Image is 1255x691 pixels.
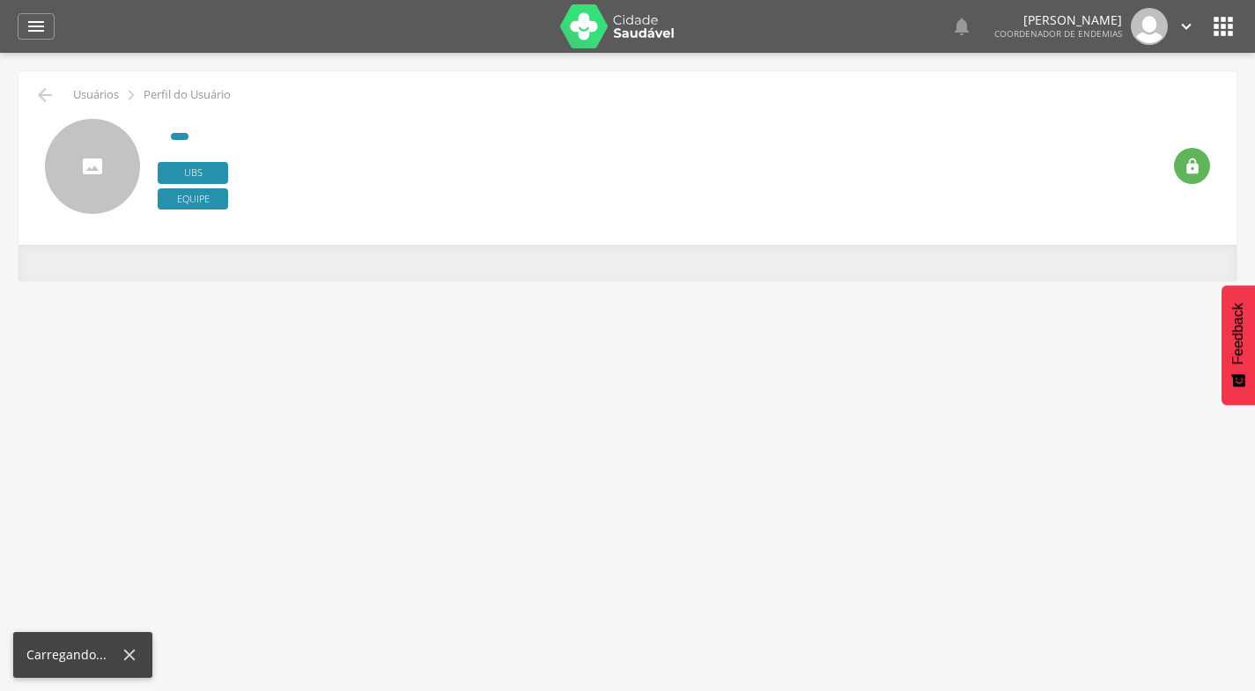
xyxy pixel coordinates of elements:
p: Perfil do Usuário [144,88,231,102]
span: Coordenador de Endemias [994,27,1122,40]
i:  [1209,12,1237,40]
a:  [1177,8,1196,45]
i:  [951,16,972,37]
i:  [1177,17,1196,36]
a:  [951,8,972,45]
i: Voltar [34,85,55,106]
p: Usuários [73,88,119,102]
i:  [122,85,141,105]
div: Carregando... [26,646,120,664]
i:  [1184,158,1201,175]
button: Feedback - Mostrar pesquisa [1222,285,1255,405]
span: Feedback [1230,303,1246,364]
a:  [18,13,55,40]
p: [PERSON_NAME] [994,14,1122,26]
div: Resetar senha [1174,148,1210,184]
span: Equipe [158,188,228,210]
span: Ubs [158,162,228,184]
i:  [26,16,47,37]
